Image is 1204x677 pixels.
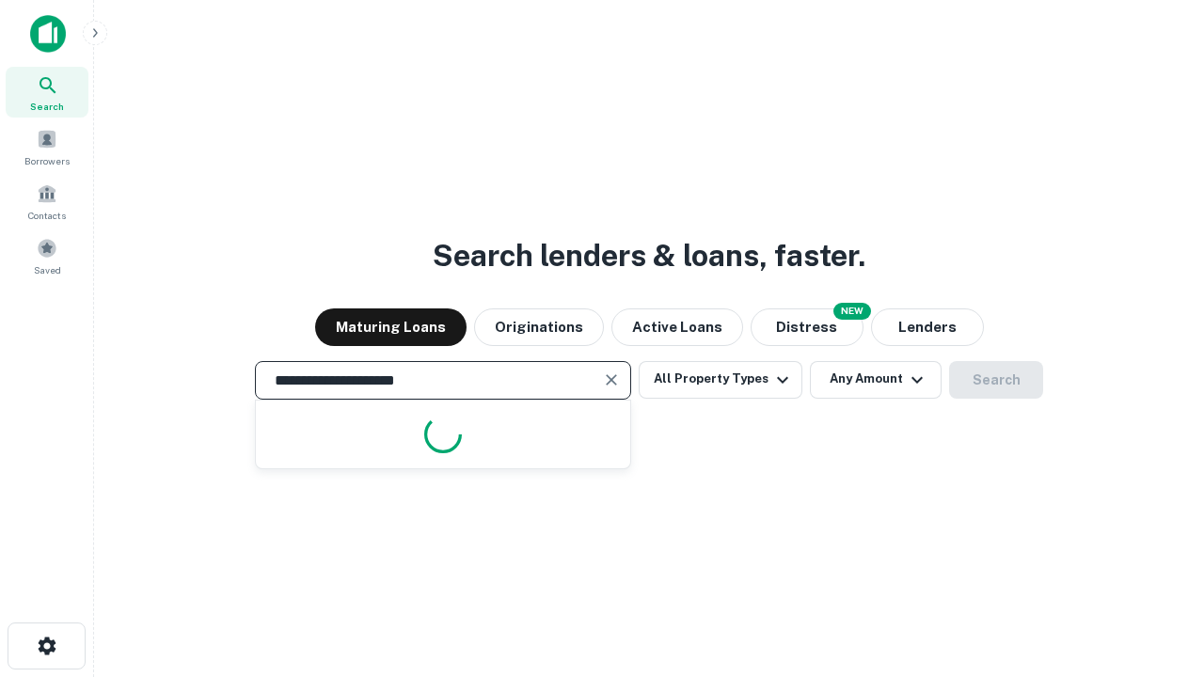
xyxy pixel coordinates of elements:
button: Active Loans [611,308,743,346]
button: Lenders [871,308,984,346]
span: Contacts [28,208,66,223]
img: capitalize-icon.png [30,15,66,53]
button: Clear [598,367,625,393]
a: Borrowers [6,121,88,172]
button: Maturing Loans [315,308,467,346]
button: Any Amount [810,361,942,399]
a: Search [6,67,88,118]
button: Search distressed loans with lien and other non-mortgage details. [751,308,863,346]
a: Contacts [6,176,88,227]
button: All Property Types [639,361,802,399]
span: Borrowers [24,153,70,168]
button: Originations [474,308,604,346]
iframe: Chat Widget [1110,527,1204,617]
h3: Search lenders & loans, faster. [433,233,865,278]
span: Saved [34,262,61,277]
div: NEW [833,303,871,320]
a: Saved [6,230,88,281]
span: Search [30,99,64,114]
